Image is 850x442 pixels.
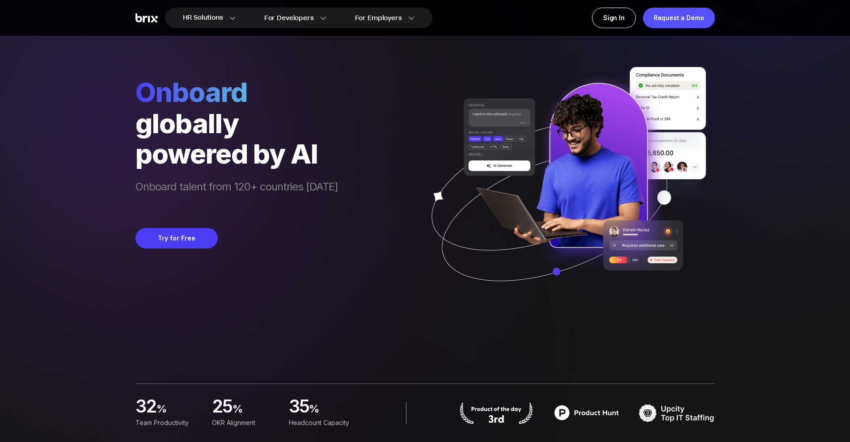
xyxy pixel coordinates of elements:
span: 35 [288,398,309,416]
div: OKR Alignment [212,418,278,428]
img: Brix Logo [135,13,158,23]
span: 25 [212,398,233,416]
span: For Developers [264,13,314,23]
span: HR Solutions [183,11,223,25]
span: % [233,402,278,420]
img: ai generate [415,67,715,307]
img: product hunt badge [458,402,534,424]
a: Sign In [592,8,636,28]
span: Onboard talent from 120+ countries [DATE] [135,180,338,210]
span: Onboard [135,76,338,108]
div: Headcount Capacity [288,418,354,428]
span: % [309,402,355,420]
div: Team Productivity [135,418,201,428]
div: powered by AI [135,139,338,169]
img: TOP IT STAFFING [639,402,715,424]
span: For Employers [355,13,402,23]
span: 32 [135,398,156,416]
div: globally [135,108,338,139]
button: Try for Free [135,228,218,248]
img: product hunt badge [549,402,625,424]
a: Request a Demo [643,8,715,28]
span: % [156,402,201,420]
